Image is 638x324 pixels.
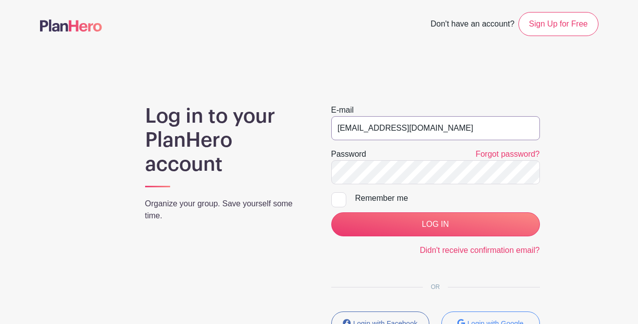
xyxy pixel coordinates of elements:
[331,148,366,160] label: Password
[420,246,540,254] a: Didn't receive confirmation email?
[331,212,540,236] input: LOG IN
[423,283,448,290] span: OR
[331,104,354,116] label: E-mail
[40,20,102,32] img: logo-507f7623f17ff9eddc593b1ce0a138ce2505c220e1c5a4e2b4648c50719b7d32.svg
[145,104,307,176] h1: Log in to your PlanHero account
[145,198,307,222] p: Organize your group. Save yourself some time.
[518,12,598,36] a: Sign Up for Free
[331,116,540,140] input: e.g. julie@eventco.com
[355,192,540,204] div: Remember me
[475,150,539,158] a: Forgot password?
[430,14,514,36] span: Don't have an account?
